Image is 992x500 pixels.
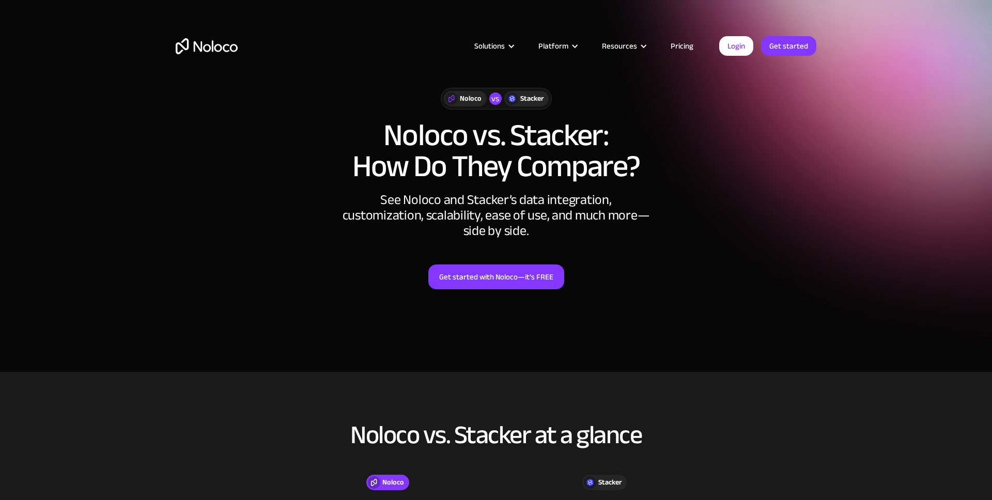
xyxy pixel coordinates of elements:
div: Resources [589,39,658,53]
div: Noloco [382,477,404,488]
a: home [176,38,238,54]
div: See Noloco and Stacker’s data integration, customization, scalability, ease of use, and much more... [341,192,651,239]
div: vs [489,92,502,105]
div: Solutions [474,39,505,53]
div: Platform [538,39,568,53]
a: Login [719,36,753,56]
div: Stacker [520,93,544,104]
a: Get started [761,36,816,56]
h2: Noloco vs. Stacker at a glance [176,421,816,449]
div: Platform [525,39,589,53]
div: Stacker [598,477,622,488]
a: Get started with Noloco—it’s FREE [428,264,564,289]
div: Noloco [460,93,482,104]
a: Pricing [658,39,706,53]
h1: Noloco vs. Stacker: How Do They Compare? [176,120,816,182]
div: Solutions [461,39,525,53]
div: Resources [602,39,637,53]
